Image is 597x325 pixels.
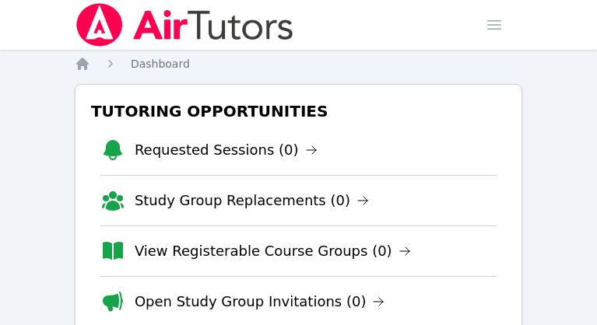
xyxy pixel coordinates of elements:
a: Study Group Replacements (0) [135,190,369,211]
a: Open Study Group Invitations (0) [135,291,385,313]
h3: Tutoring Opportunities [88,97,509,125]
img: Air Tutors [75,3,295,47]
span: Dashboard [131,58,190,70]
a: Dashboard [131,56,190,72]
nav: Breadcrumb [75,56,522,72]
a: View Registerable Course Groups (0) [135,240,411,262]
a: Requested Sessions (0) [135,139,318,161]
